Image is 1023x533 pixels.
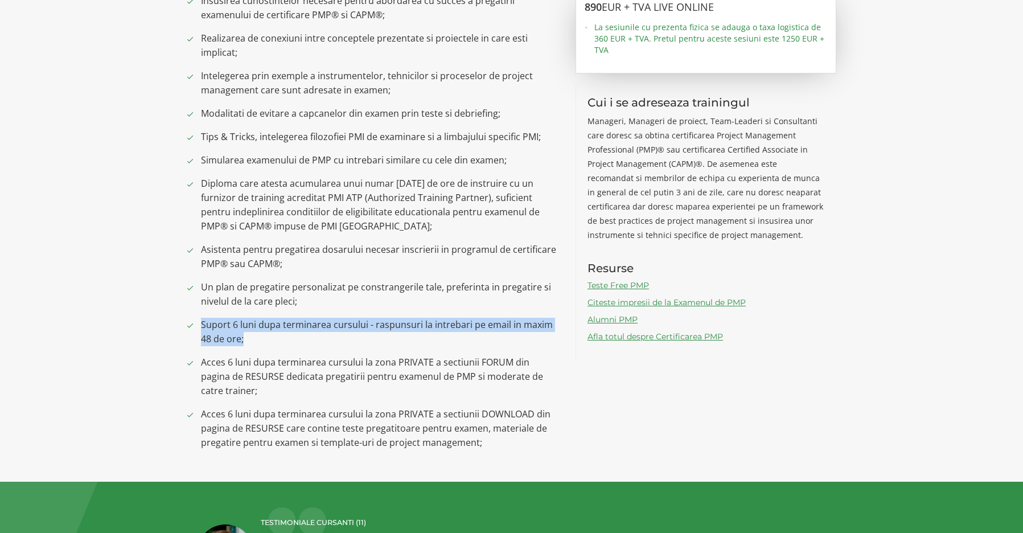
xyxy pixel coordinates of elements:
[587,331,723,342] a: Afla totul despre Certificarea PMP
[201,355,559,398] span: Acces 6 luni dupa terminarea cursului la zona PRIVATE a sectiunii FORUM din pagina de RESURSE ded...
[585,2,827,13] h3: 890
[587,314,638,325] a: Alumni PMP
[201,106,559,121] span: Modalitati de evitare a capcanelor din examen prin teste si debriefing;
[201,69,559,97] span: Intelegerea prin exemple a instrumentelor, tehnicilor si proceselor de project management care su...
[201,318,559,346] span: Suport 6 luni dupa terminarea cursului - raspunsuri la intrebari pe email in maxim 48 de ore;
[587,114,825,242] p: Manageri, Manageri de proiect, Team-Leaderi si Consultanti care doresc sa obtina certificarea Pro...
[587,297,746,307] a: Citeste impresii de la Examenul de PMP
[587,262,825,274] h3: Resurse
[201,177,559,233] span: Diploma care atesta acumularea unui numar [DATE] de ore de instruire cu un furnizor de training a...
[201,280,559,309] span: Un plan de pregatire personalizat pe constrangerile tale, preferinta in pregatire si nivelul de l...
[201,243,559,271] span: Asistenta pentru pregatirea dosarului necesar inscrierii in programul de certificare PMP® sau CAPM®;
[201,153,559,167] span: Simularea examenului de PMP cu intrebari similare cu cele din examen;
[261,519,833,527] h4: TESTIMONIALE CURSANTI (11)
[587,96,825,109] h3: Cui i se adreseaza trainingul
[587,280,649,290] a: Teste Free PMP
[201,130,559,144] span: Tips & Tricks, intelegerea filozofiei PMI de examinare si a limbajului specific PMI;
[594,22,827,56] span: La sesiunile cu prezenta fizica se adauga o taxa logistica de 360 EUR + TVA. Pretul pentru aceste...
[201,407,559,450] span: Acces 6 luni dupa terminarea cursului la zona PRIVATE a sectiunii DOWNLOAD din pagina de RESURSE ...
[201,31,559,60] span: Realizarea de conexiuni intre conceptele prezentate si proiectele in care esti implicat;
